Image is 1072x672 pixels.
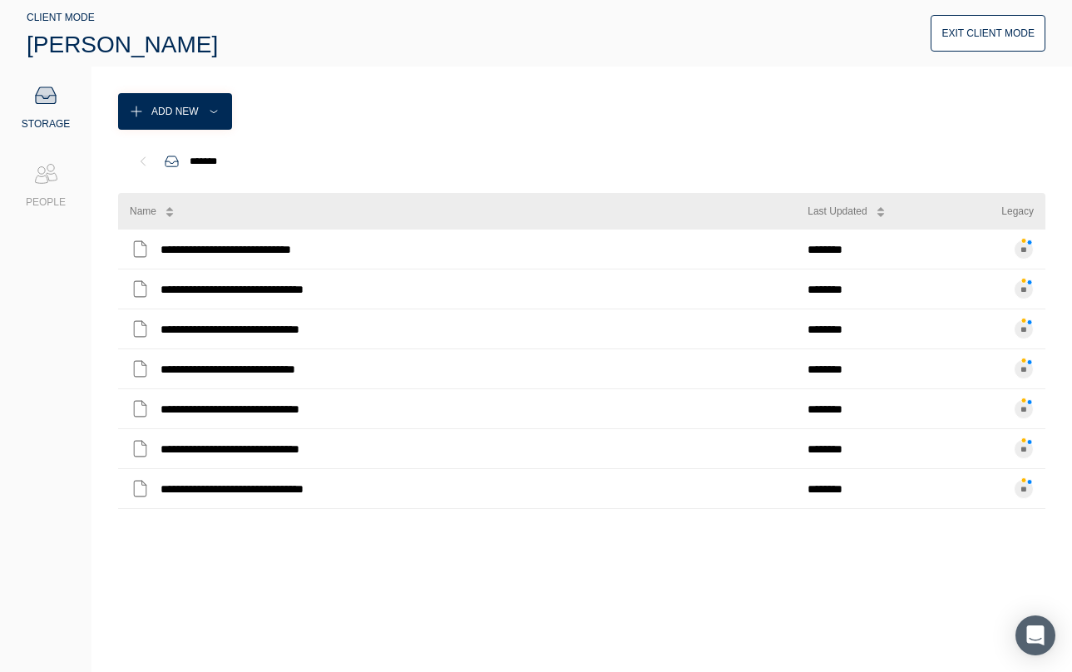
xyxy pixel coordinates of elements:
[27,12,95,23] span: CLIENT MODE
[931,15,1045,52] button: Exit Client Mode
[1001,203,1034,220] div: Legacy
[26,194,66,210] div: PEOPLE
[808,203,867,220] div: Last Updated
[27,32,218,58] span: [PERSON_NAME]
[151,103,199,120] div: Add New
[118,93,232,130] button: Add New
[22,116,70,132] div: STORAGE
[130,203,156,220] div: Name
[1015,615,1055,655] div: Open Intercom Messenger
[941,25,1035,42] div: Exit Client Mode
